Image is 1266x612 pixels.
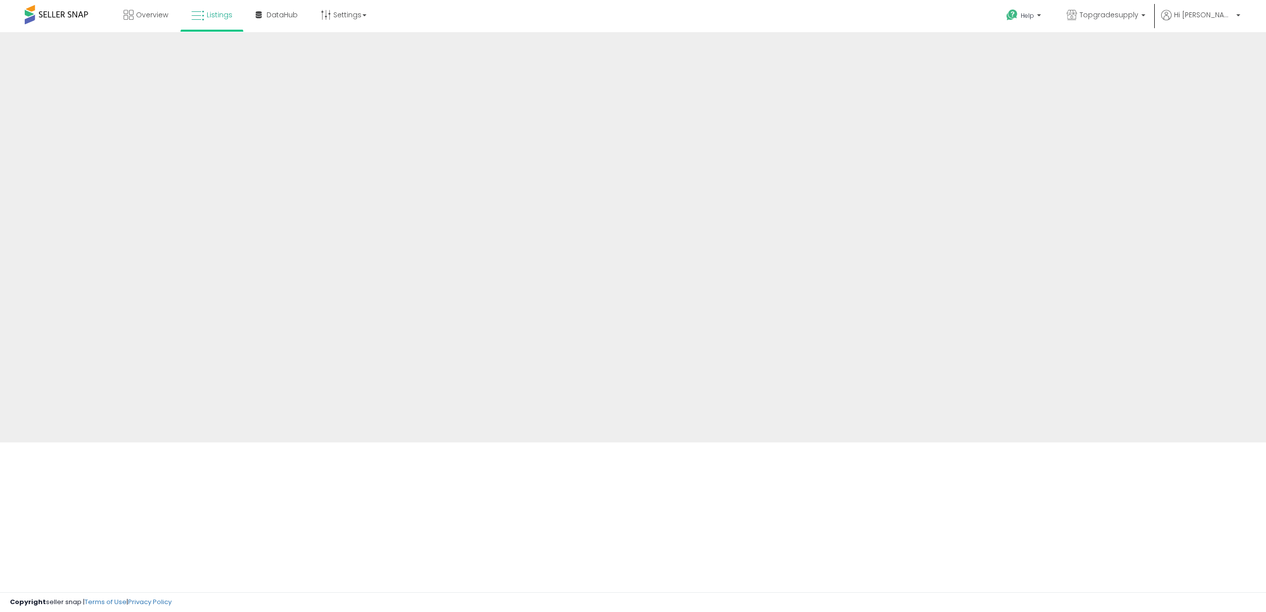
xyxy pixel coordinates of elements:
span: Overview [136,10,168,20]
span: Hi [PERSON_NAME] [1174,10,1233,20]
span: Listings [207,10,232,20]
span: Help [1021,11,1034,20]
a: Help [998,1,1051,32]
a: Hi [PERSON_NAME] [1161,10,1240,32]
span: Topgradesupply [1080,10,1138,20]
i: Get Help [1006,9,1018,21]
span: DataHub [267,10,298,20]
